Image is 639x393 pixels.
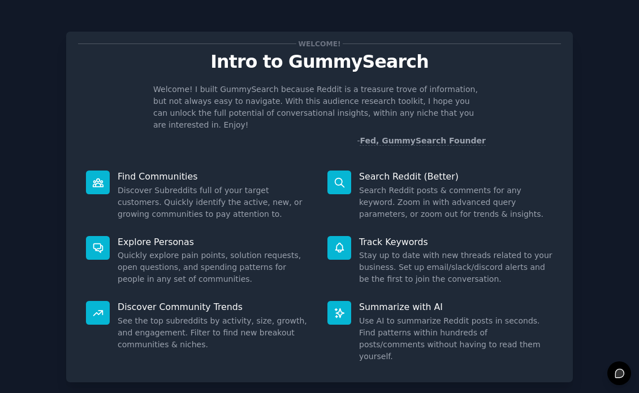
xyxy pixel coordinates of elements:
p: Search Reddit (Better) [359,171,553,182]
p: Intro to GummySearch [78,52,561,72]
div: - [357,135,486,147]
dd: Stay up to date with new threads related to your business. Set up email/slack/discord alerts and ... [359,250,553,285]
p: Discover Community Trends [118,301,312,313]
dd: Discover Subreddits full of your target customers. Quickly identify the active, new, or growing c... [118,185,312,220]
dd: Search Reddit posts & comments for any keyword. Zoom in with advanced query parameters, or zoom o... [359,185,553,220]
p: Explore Personas [118,236,312,248]
dd: See the top subreddits by activity, size, growth, and engagement. Filter to find new breakout com... [118,315,312,351]
dd: Quickly explore pain points, solution requests, open questions, and spending patterns for people ... [118,250,312,285]
dd: Use AI to summarize Reddit posts in seconds. Find patterns within hundreds of posts/comments with... [359,315,553,363]
p: Summarize with AI [359,301,553,313]
p: Find Communities [118,171,312,182]
p: Track Keywords [359,236,553,248]
p: Welcome! I built GummySearch because Reddit is a treasure trove of information, but not always ea... [153,84,486,131]
span: Welcome! [296,38,343,50]
a: Fed, GummySearch Founder [360,136,486,146]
